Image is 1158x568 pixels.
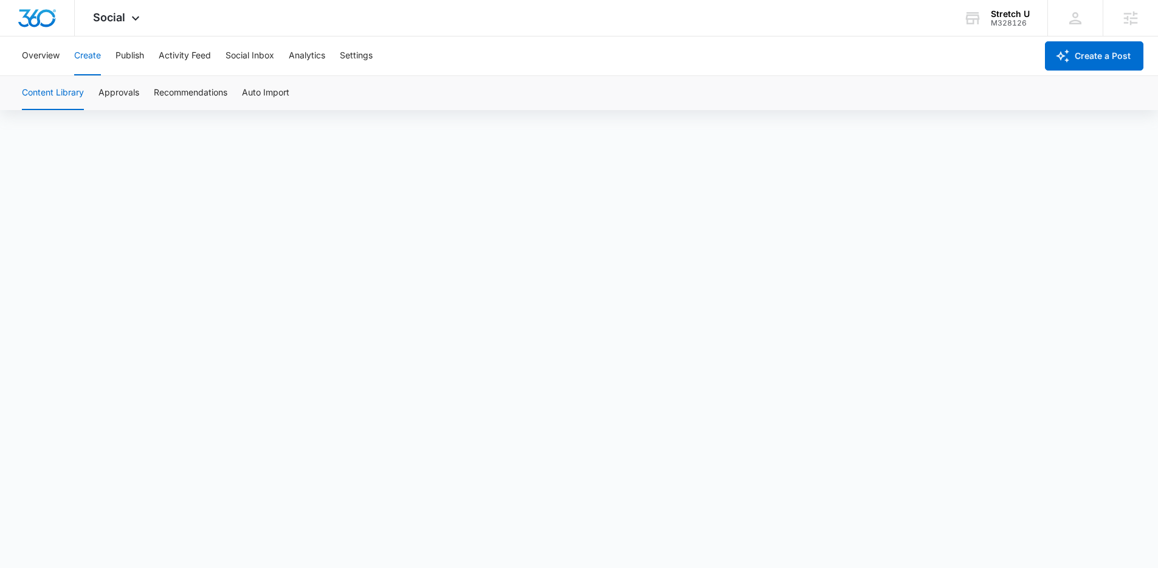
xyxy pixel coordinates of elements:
button: Publish [115,36,144,75]
button: Social Inbox [226,36,274,75]
button: Recommendations [154,76,227,110]
div: account id [991,19,1030,27]
button: Activity Feed [159,36,211,75]
button: Create [74,36,101,75]
button: Content Library [22,76,84,110]
button: Create a Post [1045,41,1143,71]
button: Overview [22,36,60,75]
span: Social [93,11,125,24]
div: account name [991,9,1030,19]
button: Analytics [289,36,325,75]
button: Settings [340,36,373,75]
button: Approvals [98,76,139,110]
button: Auto Import [242,76,289,110]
